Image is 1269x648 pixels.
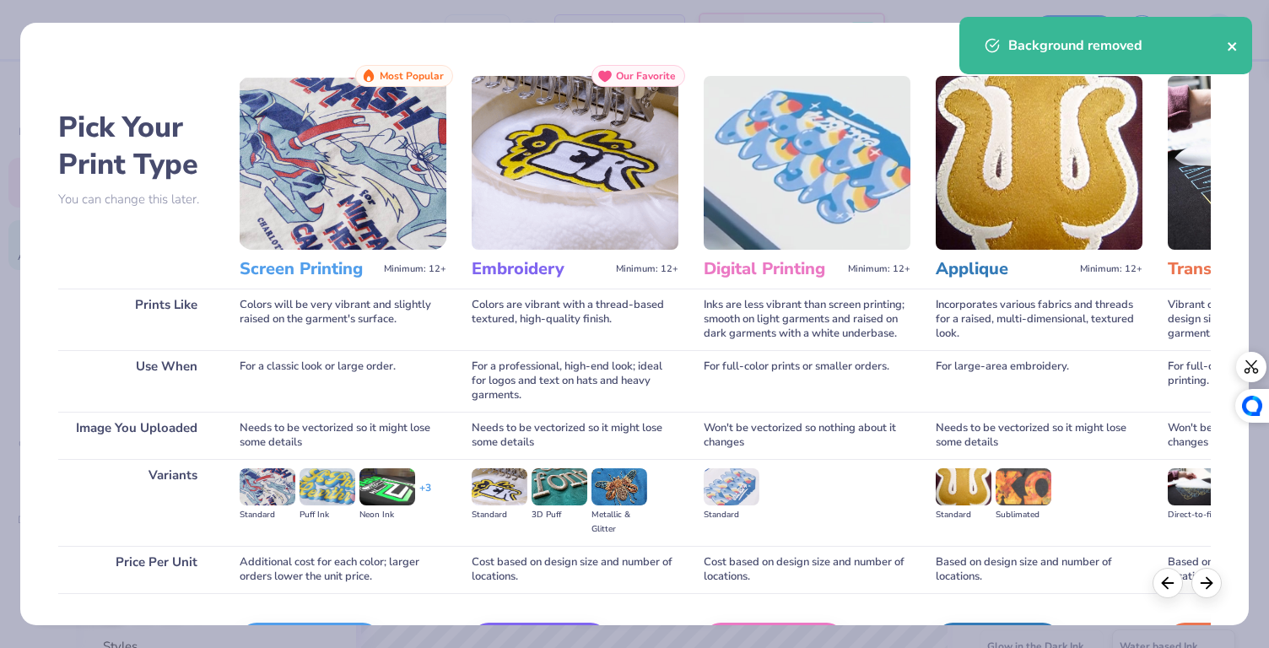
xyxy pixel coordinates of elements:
[936,546,1142,593] div: Based on design size and number of locations.
[472,258,609,280] h3: Embroidery
[240,508,295,522] div: Standard
[704,508,759,522] div: Standard
[300,468,355,505] img: Puff Ink
[300,508,355,522] div: Puff Ink
[1168,508,1223,522] div: Direct-to-film
[532,508,587,522] div: 3D Puff
[472,289,678,350] div: Colors are vibrant with a thread-based textured, high-quality finish.
[240,76,446,250] img: Screen Printing
[240,258,377,280] h3: Screen Printing
[58,350,214,412] div: Use When
[936,468,991,505] img: Standard
[472,546,678,593] div: Cost based on design size and number of locations.
[58,412,214,459] div: Image You Uploaded
[704,258,841,280] h3: Digital Printing
[704,289,910,350] div: Inks are less vibrant than screen printing; smooth on light garments and raised on dark garments ...
[936,508,991,522] div: Standard
[419,481,431,510] div: + 3
[936,350,1142,412] div: For large-area embroidery.
[472,412,678,459] div: Needs to be vectorized so it might lose some details
[591,508,647,537] div: Metallic & Glitter
[704,546,910,593] div: Cost based on design size and number of locations.
[472,468,527,505] img: Standard
[58,459,214,546] div: Variants
[704,412,910,459] div: Won't be vectorized so nothing about it changes
[472,508,527,522] div: Standard
[1227,35,1239,56] button: close
[616,263,678,275] span: Minimum: 12+
[240,412,446,459] div: Needs to be vectorized so it might lose some details
[704,350,910,412] div: For full-color prints or smaller orders.
[240,350,446,412] div: For a classic look or large order.
[58,289,214,350] div: Prints Like
[58,109,214,183] h2: Pick Your Print Type
[591,468,647,505] img: Metallic & Glitter
[936,412,1142,459] div: Needs to be vectorized so it might lose some details
[240,289,446,350] div: Colors will be very vibrant and slightly raised on the garment's surface.
[359,468,415,505] img: Neon Ink
[1080,263,1142,275] span: Minimum: 12+
[384,263,446,275] span: Minimum: 12+
[996,468,1051,505] img: Sublimated
[936,258,1073,280] h3: Applique
[240,546,446,593] div: Additional cost for each color; larger orders lower the unit price.
[532,468,587,505] img: 3D Puff
[472,76,678,250] img: Embroidery
[704,468,759,505] img: Standard
[616,70,676,82] span: Our Favorite
[58,546,214,593] div: Price Per Unit
[936,289,1142,350] div: Incorporates various fabrics and threads for a raised, multi-dimensional, textured look.
[1008,35,1227,56] div: Background removed
[58,192,214,207] p: You can change this later.
[848,263,910,275] span: Minimum: 12+
[704,76,910,250] img: Digital Printing
[1168,468,1223,505] img: Direct-to-film
[359,508,415,522] div: Neon Ink
[936,76,1142,250] img: Applique
[380,70,444,82] span: Most Popular
[996,508,1051,522] div: Sublimated
[240,468,295,505] img: Standard
[472,350,678,412] div: For a professional, high-end look; ideal for logos and text on hats and heavy garments.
